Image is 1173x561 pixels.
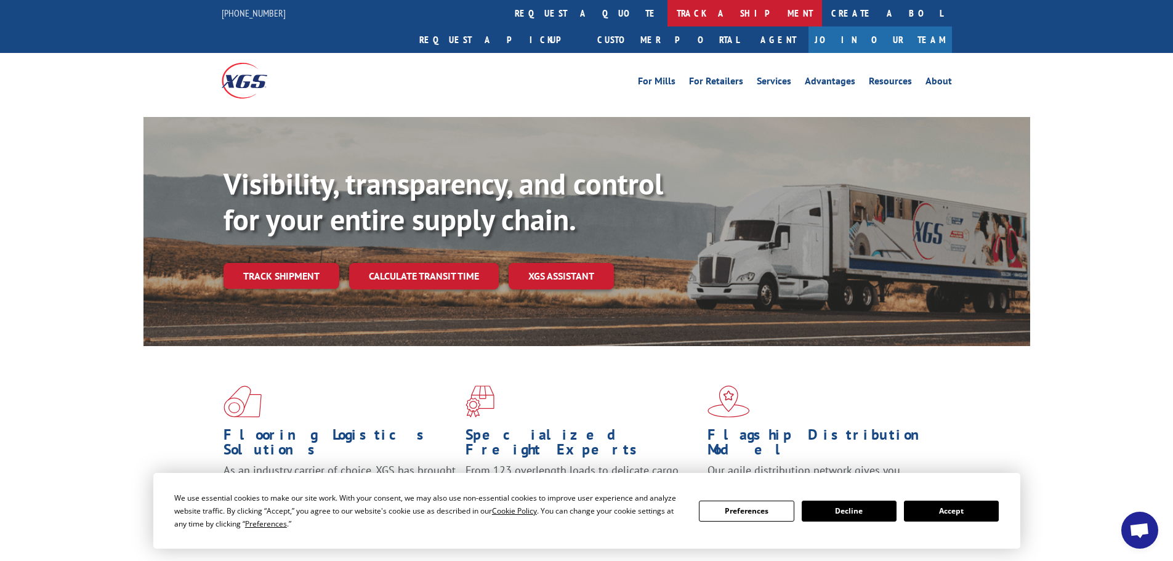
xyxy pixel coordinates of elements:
[707,427,940,463] h1: Flagship Distribution Model
[707,463,934,492] span: Our agile distribution network gives you nationwide inventory management on demand.
[153,473,1020,549] div: Cookie Consent Prompt
[222,7,286,19] a: [PHONE_NUMBER]
[869,76,912,90] a: Resources
[224,263,339,289] a: Track shipment
[925,76,952,90] a: About
[492,506,537,516] span: Cookie Policy
[808,26,952,53] a: Join Our Team
[707,385,750,418] img: xgs-icon-flagship-distribution-model-red
[748,26,808,53] a: Agent
[638,76,675,90] a: For Mills
[802,501,897,522] button: Decline
[689,76,743,90] a: For Retailers
[224,164,663,238] b: Visibility, transparency, and control for your entire supply chain.
[224,385,262,418] img: xgs-icon-total-supply-chain-intelligence-red
[224,463,456,507] span: As an industry carrier of choice, XGS has brought innovation and dedication to flooring logistics...
[805,76,855,90] a: Advantages
[410,26,588,53] a: Request a pickup
[466,463,698,518] p: From 123 overlength loads to delicate cargo, our experienced staff knows the best way to move you...
[699,501,794,522] button: Preferences
[174,491,684,530] div: We use essential cookies to make our site work. With your consent, we may also use non-essential ...
[466,427,698,463] h1: Specialized Freight Experts
[224,427,456,463] h1: Flooring Logistics Solutions
[1121,512,1158,549] div: Open chat
[757,76,791,90] a: Services
[588,26,748,53] a: Customer Portal
[349,263,499,289] a: Calculate transit time
[509,263,614,289] a: XGS ASSISTANT
[904,501,999,522] button: Accept
[245,519,287,529] span: Preferences
[466,385,494,418] img: xgs-icon-focused-on-flooring-red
